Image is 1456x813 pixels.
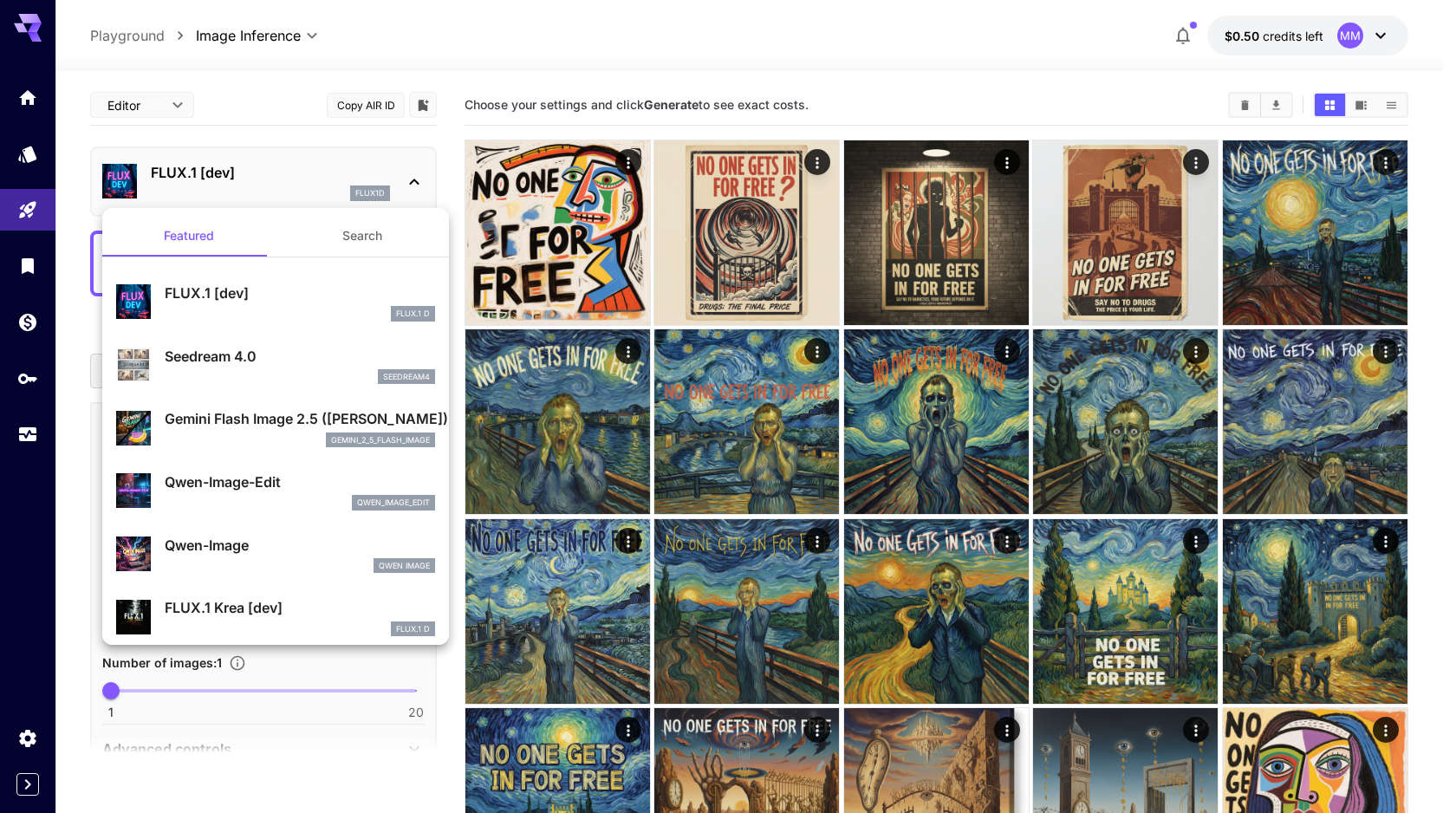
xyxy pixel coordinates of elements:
[165,597,435,618] p: FLUX.1 Krea [dev]
[396,623,430,635] p: FLUX.1 D
[165,283,435,303] p: FLUX.1 [dev]
[276,215,449,257] button: Search
[396,308,430,320] p: FLUX.1 D
[165,472,435,492] p: Qwen-Image-Edit
[165,535,435,556] p: Qwen-Image
[116,590,435,643] div: FLUX.1 Krea [dev]FLUX.1 D
[165,346,435,367] p: Seedream 4.0
[116,401,435,454] div: Gemini Flash Image 2.5 ([PERSON_NAME])gemini_2_5_flash_image
[102,215,276,257] button: Featured
[379,560,430,572] p: Qwen Image
[116,465,435,517] div: Qwen-Image-Editqwen_image_edit
[331,434,430,446] p: gemini_2_5_flash_image
[357,497,430,509] p: qwen_image_edit
[116,276,435,328] div: FLUX.1 [dev]FLUX.1 D
[383,371,430,383] p: seedream4
[116,339,435,392] div: Seedream 4.0seedream4
[165,408,435,429] p: Gemini Flash Image 2.5 ([PERSON_NAME])
[116,528,435,581] div: Qwen-ImageQwen Image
